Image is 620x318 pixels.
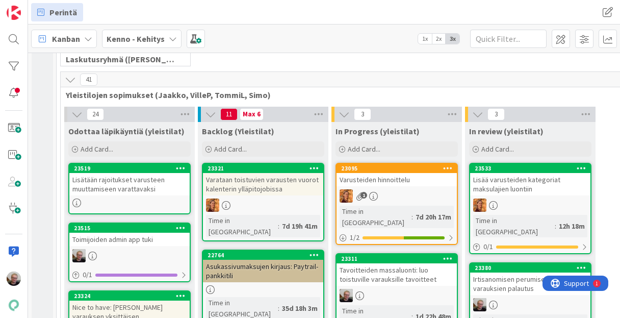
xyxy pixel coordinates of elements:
[337,164,457,173] div: 23095
[360,192,367,199] span: 1
[470,173,590,195] div: Lisää varusteiden kategoriat maksulajien luontiin
[21,2,46,14] span: Support
[69,249,190,262] div: JH
[432,34,446,44] span: 2x
[107,34,165,44] b: Kenno - Kehitys
[68,126,185,136] span: Odottaa läpikäyntiä (yleistilat)
[7,6,21,20] img: Visit kanbanzone.com
[66,54,177,64] span: Laskutusryhmä (Antti, Keijo)
[203,251,323,260] div: 22764
[337,164,457,186] div: 23095Varusteiden hinnoittelu
[470,263,590,273] div: 23380
[87,108,104,120] span: 24
[243,112,261,117] div: Max 6
[470,164,590,195] div: 23533Lisää varusteiden kategoriat maksulajien luontiin
[69,224,190,246] div: 23515Toimijoiden admin app tuki
[337,254,457,286] div: 23311Tavoitteiden massaluonti: luo toistuville varauksille tavoitteet
[470,298,590,311] div: JH
[337,189,457,203] div: TL
[69,291,190,301] div: 23324
[418,34,432,44] span: 1x
[340,289,353,302] img: JH
[475,264,590,272] div: 23380
[337,263,457,286] div: Tavoitteiden massaluonti: luo toistuville varauksille tavoitteet
[69,164,190,173] div: 23519
[220,108,238,120] span: 11
[68,163,191,214] a: 23519Lisätään rajoitukset varusteen muuttamiseen varattavaksi
[475,165,590,172] div: 23533
[470,164,590,173] div: 23533
[337,254,457,263] div: 23311
[348,144,380,154] span: Add Card...
[7,272,21,286] img: JH
[446,34,459,44] span: 3x
[74,165,190,172] div: 23519
[80,74,97,86] span: 41
[203,199,323,212] div: TL
[278,303,279,314] span: :
[208,252,323,259] div: 22764
[81,144,113,154] span: Add Card...
[555,221,556,232] span: :
[68,223,191,282] a: 23515Toimijoiden admin app tukiJH0/1
[337,289,457,302] div: JH
[470,199,590,212] div: TL
[203,164,323,173] div: 23321
[208,165,323,172] div: 23321
[469,163,591,254] a: 23533Lisää varusteiden kategoriat maksulajien luontiinTLTime in [GEOGRAPHIC_DATA]:12h 18m0/1
[469,126,544,136] span: In review (yleistilat)
[487,108,505,120] span: 3
[341,165,457,172] div: 23095
[52,33,80,45] span: Kanban
[214,144,247,154] span: Add Card...
[337,231,457,244] div: 1/2
[341,255,457,262] div: 23311
[470,240,590,253] div: 0/1
[354,108,371,120] span: 3
[202,126,274,136] span: Backlog (Yleistilat)
[278,221,279,232] span: :
[69,268,190,281] div: 0/1
[74,292,190,300] div: 23324
[206,215,278,237] div: Time in [GEOGRAPHIC_DATA]
[411,211,413,223] span: :
[69,224,190,233] div: 23515
[483,241,493,252] span: 0 / 1
[74,225,190,232] div: 23515
[473,298,486,311] img: JH
[203,164,323,195] div: 23321Varataan toistuvien varausten vuorot kalenterin ylläpitojobissa
[470,273,590,295] div: Irtisanomisen perumiseen liittyvä varauksien palautus
[53,4,56,12] div: 1
[556,221,587,232] div: 12h 18m
[279,221,320,232] div: 7d 19h 41m
[49,6,77,18] span: Perintä
[350,232,359,243] span: 1 / 2
[69,164,190,195] div: 23519Lisätään rajoitukset varusteen muuttamiseen varattavaksi
[203,260,323,282] div: Asukassivumaksujen kirjaus: Paytrail-pankkitili
[481,144,514,154] span: Add Card...
[203,251,323,282] div: 22764Asukassivumaksujen kirjaus: Paytrail-pankkitili
[340,206,411,228] div: Time in [GEOGRAPHIC_DATA]
[473,215,555,237] div: Time in [GEOGRAPHIC_DATA]
[413,211,454,223] div: 7d 20h 17m
[72,249,86,262] img: JH
[470,30,547,48] input: Quick Filter...
[206,199,219,212] img: TL
[335,126,420,136] span: In Progress (yleistilat)
[335,163,458,245] a: 23095Varusteiden hinnoitteluTLTime in [GEOGRAPHIC_DATA]:7d 20h 17m1/2
[69,173,190,195] div: Lisätään rajoitukset varusteen muuttamiseen varattavaksi
[470,263,590,295] div: 23380Irtisanomisen perumiseen liittyvä varauksien palautus
[83,270,92,280] span: 0 / 1
[279,303,320,314] div: 35d 18h 3m
[337,173,457,186] div: Varusteiden hinnoittelu
[202,163,324,241] a: 23321Varataan toistuvien varausten vuorot kalenterin ylläpitojobissaTLTime in [GEOGRAPHIC_DATA]:7...
[69,233,190,246] div: Toimijoiden admin app tuki
[473,199,486,212] img: TL
[31,3,83,21] a: Perintä
[7,298,21,312] img: avatar
[203,173,323,195] div: Varataan toistuvien varausten vuorot kalenterin ylläpitojobissa
[340,189,353,203] img: TL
